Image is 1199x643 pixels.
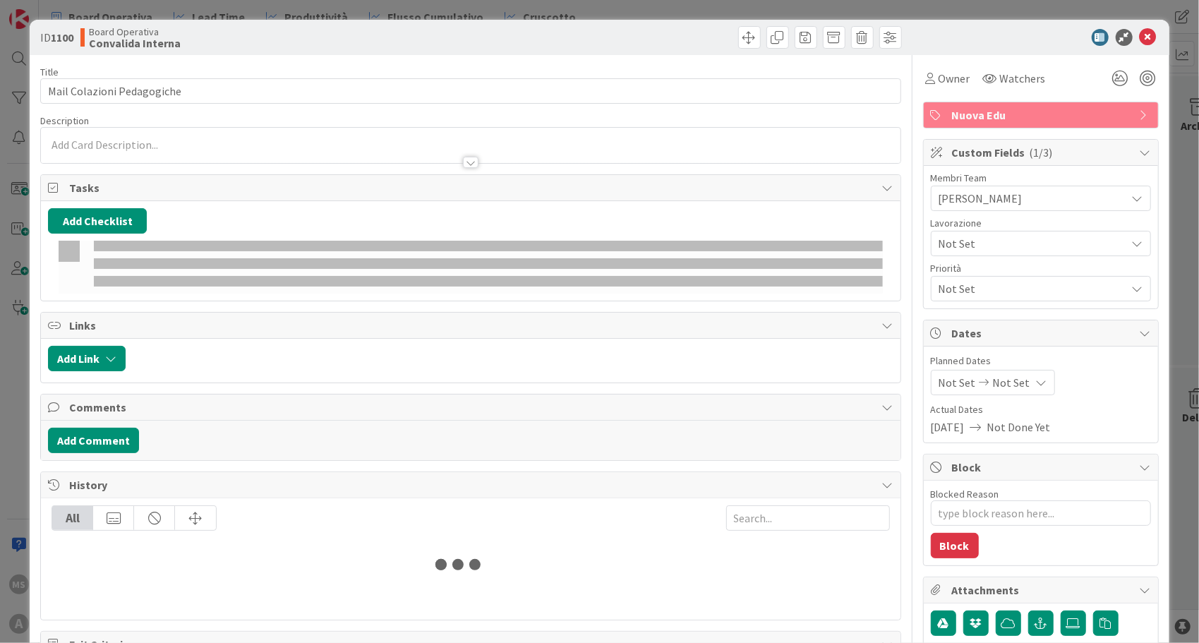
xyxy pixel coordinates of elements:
[48,208,147,234] button: Add Checklist
[69,399,874,416] span: Comments
[726,505,890,531] input: Search...
[931,533,979,558] button: Block
[931,419,965,435] span: [DATE]
[931,218,1151,228] div: Lavorazione
[939,70,970,87] span: Owner
[40,114,89,127] span: Description
[89,37,181,49] b: Convalida Interna
[89,26,181,37] span: Board Operativa
[1000,70,1046,87] span: Watchers
[40,29,73,46] span: ID
[931,488,999,500] label: Blocked Reason
[939,234,1119,253] span: Not Set
[939,280,1126,297] span: Not Set
[51,30,73,44] b: 1100
[48,428,139,453] button: Add Comment
[52,506,93,530] div: All
[952,582,1133,599] span: Attachments
[931,173,1151,183] div: Membri Team
[69,476,874,493] span: History
[952,325,1133,342] span: Dates
[952,144,1133,161] span: Custom Fields
[952,459,1133,476] span: Block
[1030,145,1053,160] span: ( 1/3 )
[40,78,900,104] input: type card name here...
[939,190,1126,207] span: [PERSON_NAME]
[993,374,1030,391] span: Not Set
[40,66,59,78] label: Title
[939,374,976,391] span: Not Set
[48,346,126,371] button: Add Link
[69,179,874,196] span: Tasks
[931,263,1151,273] div: Priorità
[931,402,1151,417] span: Actual Dates
[69,317,874,334] span: Links
[952,107,1133,124] span: Nuova Edu
[987,419,1051,435] span: Not Done Yet
[931,354,1151,368] span: Planned Dates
